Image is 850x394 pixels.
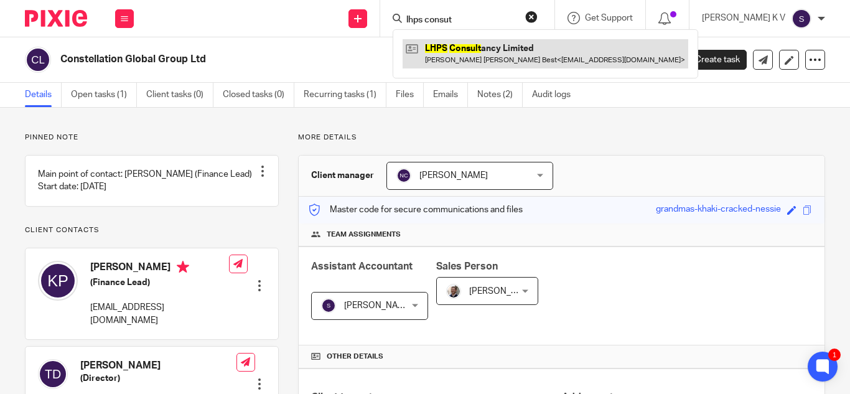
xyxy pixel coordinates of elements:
img: Matt%20Circle.png [446,284,461,299]
a: Emails [433,83,468,107]
button: Clear [525,11,538,23]
p: Pinned note [25,133,279,143]
a: Client tasks (0) [146,83,213,107]
a: Files [396,83,424,107]
span: [PERSON_NAME] [469,287,538,296]
span: [PERSON_NAME] [419,171,488,180]
span: [PERSON_NAME] K V [344,301,427,310]
img: svg%3E [396,168,411,183]
div: grandmas-khaki-cracked-nessie [656,203,781,217]
span: Assistant Accountant [311,261,413,271]
img: svg%3E [792,9,811,29]
a: Notes (2) [477,83,523,107]
h4: [PERSON_NAME] [80,359,236,372]
p: Client contacts [25,225,279,235]
input: Search [405,15,517,26]
img: svg%3E [38,359,68,389]
img: Pixie [25,10,87,27]
h5: (Finance Lead) [90,276,229,289]
span: Team assignments [327,230,401,240]
p: [PERSON_NAME] K V [702,12,785,24]
a: Open tasks (1) [71,83,137,107]
span: Other details [327,352,383,362]
h2: Constellation Global Group Ltd [60,53,537,66]
span: Get Support [585,14,633,22]
a: Closed tasks (0) [223,83,294,107]
h5: (Director) [80,372,236,385]
a: Recurring tasks (1) [304,83,386,107]
a: Details [25,83,62,107]
div: 1 [828,349,841,361]
i: Primary [177,261,189,273]
h4: [PERSON_NAME] [90,261,229,276]
span: Sales Person [436,261,498,271]
img: svg%3E [25,47,51,73]
p: [EMAIL_ADDRESS][DOMAIN_NAME] [90,301,229,327]
h3: Client manager [311,169,374,182]
img: svg%3E [38,261,78,301]
a: Audit logs [532,83,580,107]
a: Create task [675,50,747,70]
p: Master code for secure communications and files [308,204,523,216]
img: svg%3E [321,298,336,313]
p: More details [298,133,825,143]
